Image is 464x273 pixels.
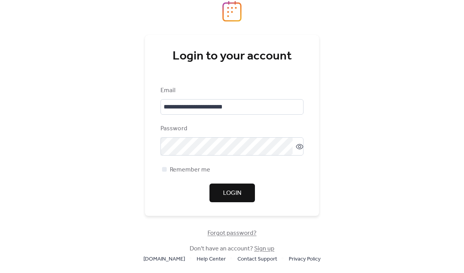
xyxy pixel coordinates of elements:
[254,243,274,255] a: Sign up
[160,124,302,133] div: Password
[160,49,304,64] div: Login to your account
[197,255,226,264] span: Help Center
[208,229,256,238] span: Forgot password?
[209,184,255,202] button: Login
[289,255,321,264] span: Privacy Policy
[289,254,321,264] a: Privacy Policy
[190,244,274,254] span: Don't have an account?
[237,254,277,264] a: Contact Support
[223,189,241,198] span: Login
[197,254,226,264] a: Help Center
[237,255,277,264] span: Contact Support
[143,254,185,264] a: [DOMAIN_NAME]
[222,1,242,22] img: logo
[143,255,185,264] span: [DOMAIN_NAME]
[170,165,210,175] span: Remember me
[160,86,302,95] div: Email
[208,231,256,235] a: Forgot password?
